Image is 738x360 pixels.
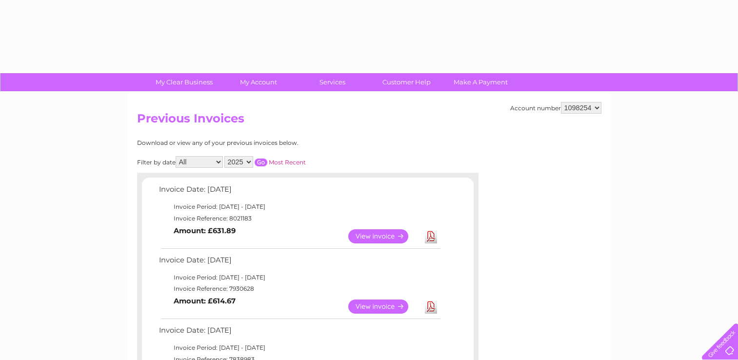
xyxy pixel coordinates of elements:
b: Amount: £614.67 [174,297,236,305]
a: Services [292,73,373,91]
a: Download [425,229,437,243]
a: View [348,229,420,243]
td: Invoice Date: [DATE] [157,254,442,272]
div: Download or view any of your previous invoices below. [137,140,393,146]
td: Invoice Period: [DATE] - [DATE] [157,272,442,283]
td: Invoice Period: [DATE] - [DATE] [157,342,442,354]
div: Filter by date [137,156,393,168]
a: My Account [218,73,299,91]
a: Customer Help [366,73,447,91]
h2: Previous Invoices [137,112,601,130]
td: Invoice Reference: 7930628 [157,283,442,295]
a: Make A Payment [440,73,521,91]
div: Account number [510,102,601,114]
a: View [348,300,420,314]
td: Invoice Date: [DATE] [157,183,442,201]
td: Invoice Date: [DATE] [157,324,442,342]
a: My Clear Business [144,73,224,91]
td: Invoice Period: [DATE] - [DATE] [157,201,442,213]
b: Amount: £631.89 [174,226,236,235]
a: Most Recent [269,159,306,166]
a: Download [425,300,437,314]
td: Invoice Reference: 8021183 [157,213,442,224]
